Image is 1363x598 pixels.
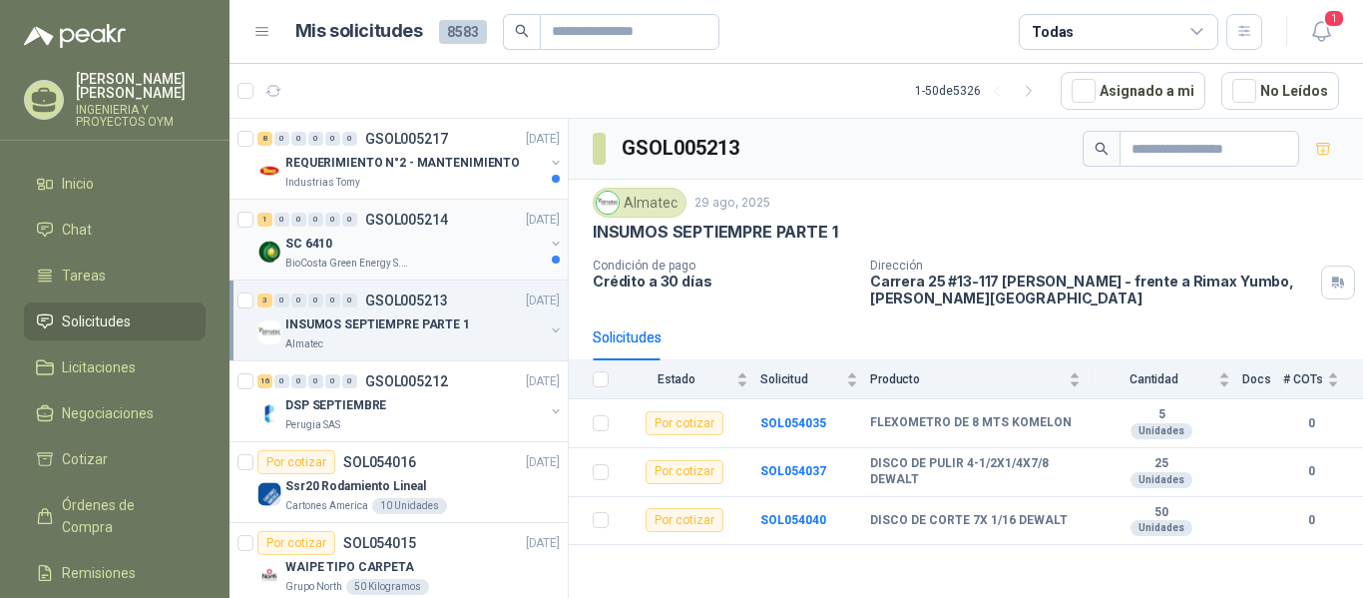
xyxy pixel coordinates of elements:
[870,259,1313,273] p: Dirección
[526,211,560,230] p: [DATE]
[646,411,723,435] div: Por cotizar
[1283,372,1323,386] span: # COTs
[343,455,416,469] p: SOL054016
[1283,511,1339,530] b: 0
[365,213,448,227] p: GSOL005214
[24,211,206,249] a: Chat
[597,192,619,214] img: Company Logo
[760,513,826,527] a: SOL054040
[257,208,564,272] a: 1 0 0 0 0 0 GSOL005214[DATE] Company LogoSC 6410BioCosta Green Energy S.A.S
[593,259,854,273] p: Condición de pago
[621,372,732,386] span: Estado
[274,213,289,227] div: 0
[372,498,447,514] div: 10 Unidades
[1283,414,1339,433] b: 0
[1095,142,1109,156] span: search
[342,374,357,388] div: 0
[257,289,564,352] a: 3 0 0 0 0 0 GSOL005213[DATE] Company LogoINSUMOS SEPTIEMPRE PARTE 1Almatec
[870,456,1081,487] b: DISCO DE PULIR 4-1/2X1/4X7/8 DEWALT
[257,240,281,264] img: Company Logo
[62,448,108,470] span: Cotizar
[291,132,306,146] div: 0
[257,320,281,344] img: Company Logo
[346,579,429,595] div: 50 Kilogramos
[526,292,560,310] p: [DATE]
[308,294,323,307] div: 0
[257,401,281,425] img: Company Logo
[593,222,837,243] p: INSUMOS SEPTIEMPRE PARTE 1
[694,194,770,213] p: 29 ago, 2025
[24,486,206,546] a: Órdenes de Compra
[257,482,281,506] img: Company Logo
[1242,360,1283,399] th: Docs
[515,24,529,38] span: search
[1093,505,1230,521] b: 50
[1303,14,1339,50] button: 1
[285,235,332,254] p: SC 6410
[342,213,357,227] div: 0
[308,132,323,146] div: 0
[593,326,662,348] div: Solicitudes
[342,132,357,146] div: 0
[285,256,411,272] p: BioCosta Green Energy S.A.S
[274,294,289,307] div: 0
[760,464,826,478] a: SOL054037
[285,154,520,173] p: REQUERIMIENTO N°2 - MANTENIMIENTO
[915,75,1045,107] div: 1 - 50 de 5326
[1032,21,1074,43] div: Todas
[343,536,416,550] p: SOL054015
[870,273,1313,306] p: Carrera 25 #13-117 [PERSON_NAME] - frente a Rimax Yumbo , [PERSON_NAME][GEOGRAPHIC_DATA]
[285,498,368,514] p: Cartones America
[646,460,723,484] div: Por cotizar
[24,348,206,386] a: Licitaciones
[870,360,1093,399] th: Producto
[295,17,423,46] h1: Mis solicitudes
[62,265,106,287] span: Tareas
[62,494,187,538] span: Órdenes de Compra
[325,294,340,307] div: 0
[62,402,154,424] span: Negociaciones
[24,165,206,203] a: Inicio
[62,219,92,241] span: Chat
[285,396,386,415] p: DSP SEPTIEMBRE
[1221,72,1339,110] button: No Leídos
[285,336,323,352] p: Almatec
[1061,72,1205,110] button: Asignado a mi
[1283,360,1363,399] th: # COTs
[1131,472,1192,488] div: Unidades
[274,374,289,388] div: 0
[257,563,281,587] img: Company Logo
[526,372,560,391] p: [DATE]
[365,132,448,146] p: GSOL005217
[1093,456,1230,472] b: 25
[593,273,854,290] p: Crédito a 30 días
[257,374,272,388] div: 16
[285,417,340,433] p: Perugia SAS
[24,394,206,432] a: Negociaciones
[526,534,560,553] p: [DATE]
[1283,462,1339,481] b: 0
[62,356,136,378] span: Licitaciones
[308,213,323,227] div: 0
[760,416,826,430] a: SOL054035
[1323,9,1345,28] span: 1
[325,374,340,388] div: 0
[24,302,206,340] a: Solicitudes
[526,130,560,149] p: [DATE]
[285,477,426,496] p: Ssr20 Rodamiento Lineal
[593,188,686,218] div: Almatec
[760,360,870,399] th: Solicitud
[342,294,357,307] div: 0
[229,442,568,523] a: Por cotizarSOL054016[DATE] Company LogoSsr20 Rodamiento LinealCartones America10 Unidades
[870,372,1065,386] span: Producto
[439,20,487,44] span: 8583
[257,127,564,191] a: 8 0 0 0 0 0 GSOL005217[DATE] Company LogoREQUERIMIENTO N°2 - MANTENIMIENTOIndustrias Tomy
[257,294,272,307] div: 3
[76,72,206,100] p: [PERSON_NAME] [PERSON_NAME]
[257,369,564,433] a: 16 0 0 0 0 0 GSOL005212[DATE] Company LogoDSP SEPTIEMBREPerugia SAS
[257,450,335,474] div: Por cotizar
[62,173,94,195] span: Inicio
[291,294,306,307] div: 0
